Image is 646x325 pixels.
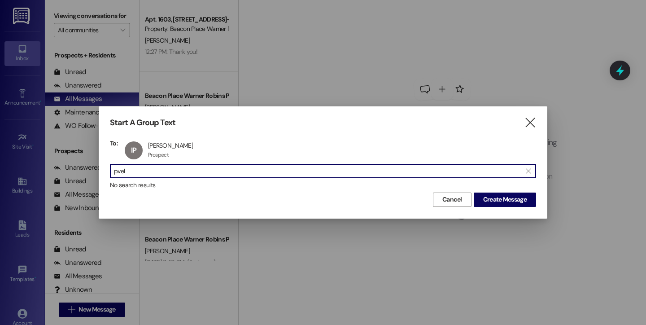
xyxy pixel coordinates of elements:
[474,193,536,207] button: Create Message
[110,118,175,128] h3: Start A Group Text
[114,165,521,177] input: Search for any contact or apartment
[524,118,536,127] i: 
[442,195,462,204] span: Cancel
[521,164,536,178] button: Clear text
[433,193,471,207] button: Cancel
[148,141,193,149] div: [PERSON_NAME]
[526,167,531,175] i: 
[110,139,118,147] h3: To:
[110,180,536,190] div: No search results
[483,195,527,204] span: Create Message
[131,145,136,155] span: IP
[148,151,169,158] div: Prospect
